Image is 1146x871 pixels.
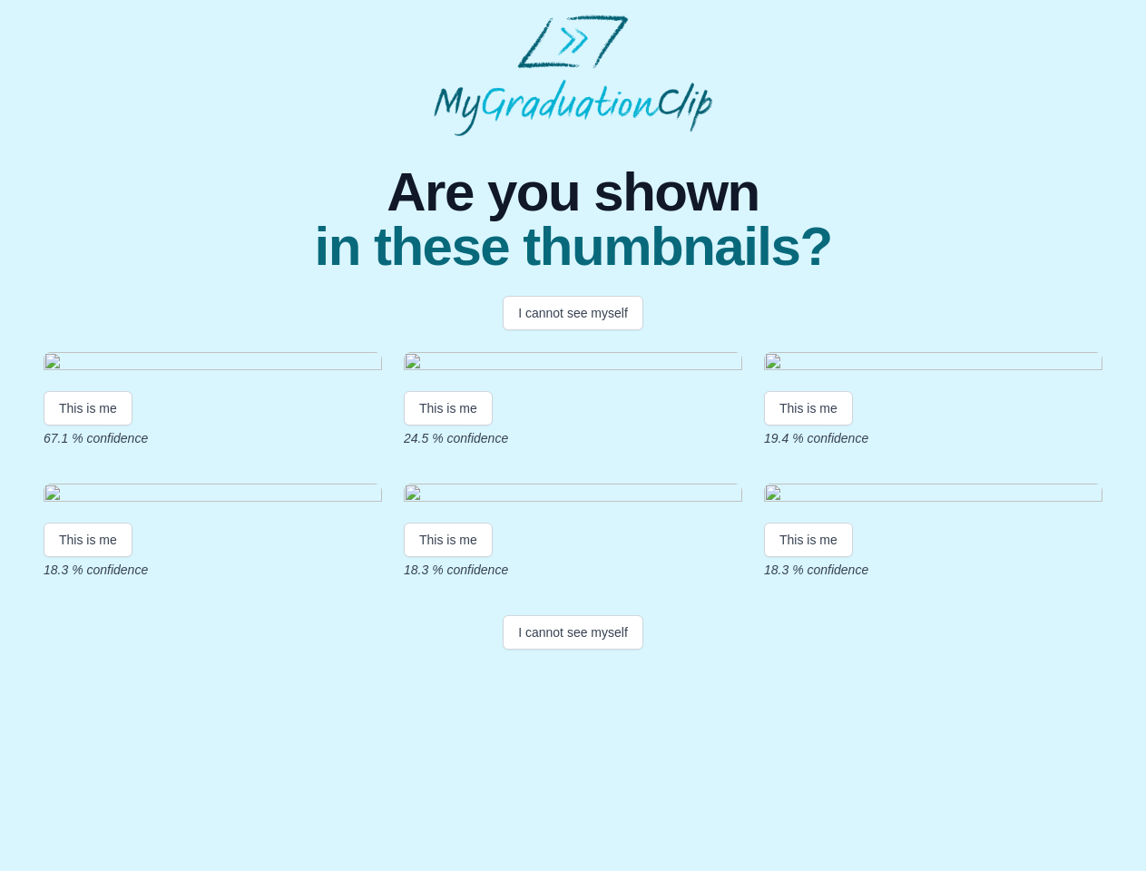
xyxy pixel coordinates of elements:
button: This is me [764,523,853,557]
p: 18.3 % confidence [764,561,1102,579]
button: This is me [44,391,132,426]
button: This is me [404,391,493,426]
button: This is me [44,523,132,557]
p: 18.3 % confidence [44,561,382,579]
button: I cannot see myself [503,296,643,330]
button: I cannot see myself [503,615,643,650]
span: in these thumbnails? [314,220,831,274]
img: ec6d3ce51e5135f514bfa72724b3ac33d1acb7b6.gif [404,484,742,508]
span: Are you shown [314,165,831,220]
button: This is me [404,523,493,557]
p: 24.5 % confidence [404,429,742,447]
img: 1921e6dbf2c43128e9ea08de2b013fc31af9baed.gif [404,352,742,377]
img: 82503790e56b84359b1169ab24fe6ede7dc2b262.gif [764,352,1102,377]
img: MyGraduationClip [434,15,713,136]
img: a194defbdaa4f9b4c34cce5b7048c65c651b9399.gif [764,484,1102,508]
p: 67.1 % confidence [44,429,382,447]
img: 654423a5960da342dbd26e4b03be29af9b9d4016.gif [44,352,382,377]
button: This is me [764,391,853,426]
img: 31ddb9db37a0b71298547f038bcaaea0382ddad3.gif [44,484,382,508]
p: 18.3 % confidence [404,561,742,579]
p: 19.4 % confidence [764,429,1102,447]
